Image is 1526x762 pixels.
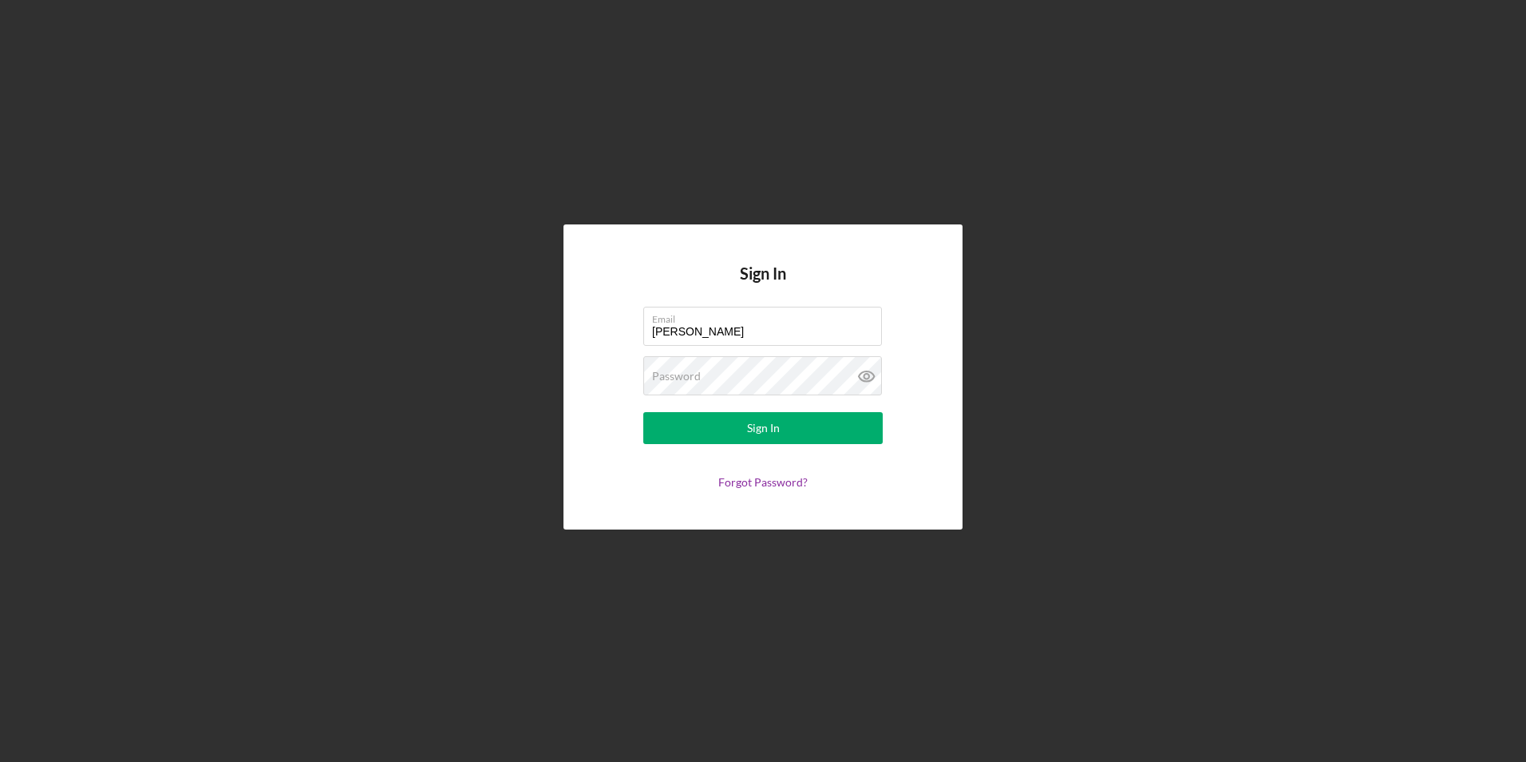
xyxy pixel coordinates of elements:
[747,412,780,444] div: Sign In
[740,264,786,307] h4: Sign In
[652,370,701,383] label: Password
[652,308,882,325] label: Email
[643,412,883,444] button: Sign In
[718,475,808,489] a: Forgot Password?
